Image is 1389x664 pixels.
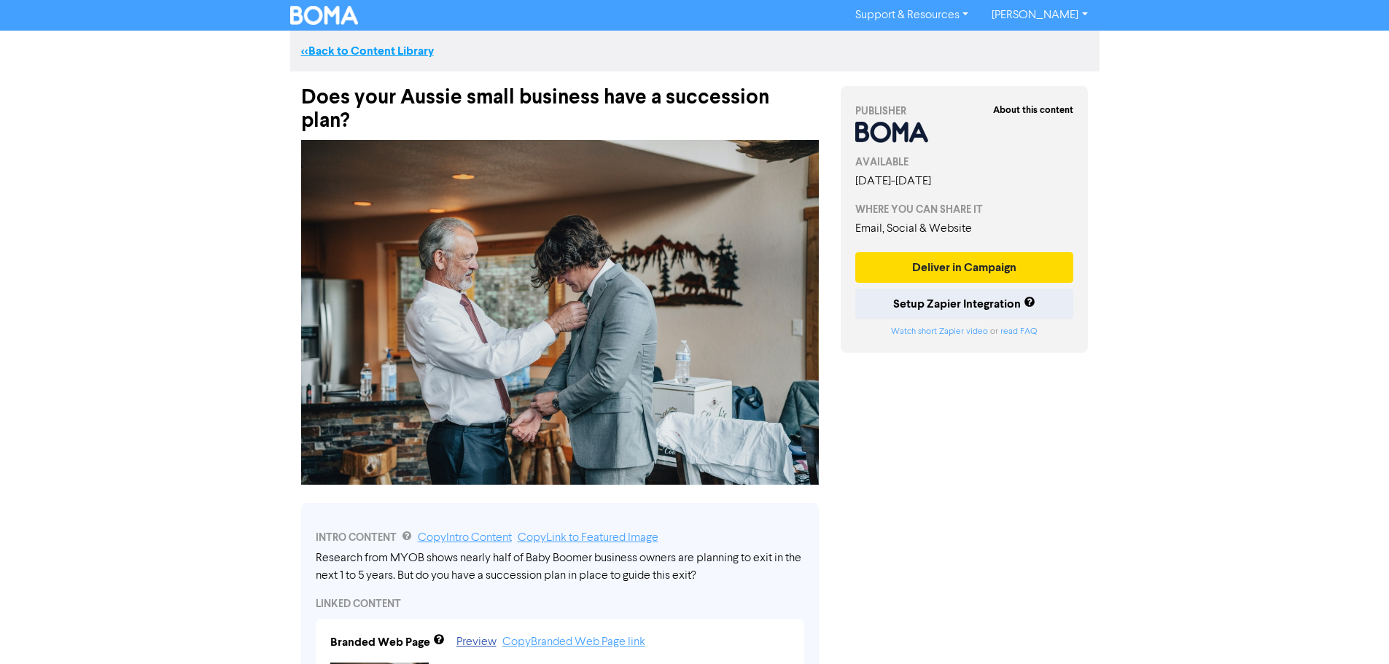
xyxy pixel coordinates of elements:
a: Support & Resources [844,4,980,27]
a: Copy Intro Content [418,532,512,544]
iframe: Chat Widget [1316,594,1389,664]
div: LINKED CONTENT [316,596,804,612]
a: Watch short Zapier video [891,327,988,336]
strong: About this content [993,104,1073,116]
div: [DATE] - [DATE] [855,173,1074,190]
a: read FAQ [1000,327,1037,336]
div: Email, Social & Website [855,220,1074,238]
div: WHERE YOU CAN SHARE IT [855,202,1074,217]
div: PUBLISHER [855,103,1074,119]
div: Research from MYOB shows nearly half of Baby Boomer business owners are planning to exit in the n... [316,550,804,585]
button: Deliver in Campaign [855,252,1074,283]
button: Setup Zapier Integration [855,289,1074,319]
div: or [855,325,1074,338]
a: Copy Link to Featured Image [518,532,658,544]
a: Copy Branded Web Page link [502,636,645,648]
img: BOMA Logo [290,6,359,25]
div: AVAILABLE [855,155,1074,170]
a: <<Back to Content Library [301,44,434,58]
div: Does your Aussie small business have a succession plan? [301,71,819,133]
a: Preview [456,636,497,648]
div: INTRO CONTENT [316,529,804,547]
div: Branded Web Page [330,633,430,651]
a: [PERSON_NAME] [980,4,1099,27]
